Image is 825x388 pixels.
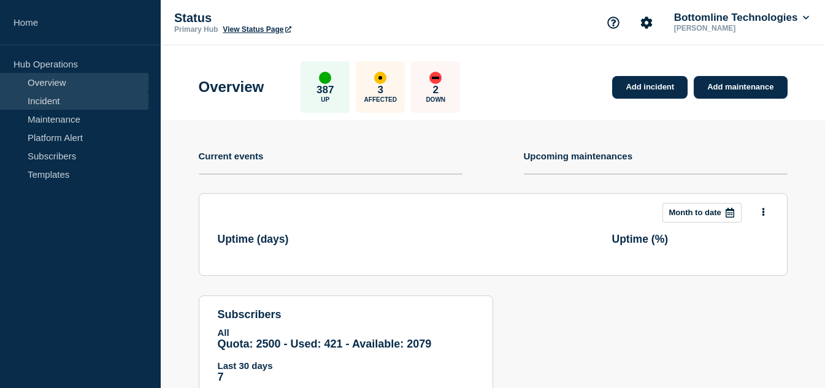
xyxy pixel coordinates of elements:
div: up [319,72,331,84]
p: [PERSON_NAME] [672,24,799,32]
h1: Overview [199,78,264,96]
button: Account settings [634,10,659,36]
p: Month to date [669,208,721,217]
p: 387 [317,84,334,96]
button: Month to date [662,203,742,223]
div: affected [374,72,386,84]
h3: Uptime ( % ) [612,233,669,246]
button: Support [601,10,626,36]
p: Status [174,11,420,25]
h3: Uptime ( days ) [218,233,289,246]
h4: subscribers [218,308,474,321]
p: All [218,327,474,338]
p: Primary Hub [174,25,218,34]
button: Bottomline Technologies [672,12,812,24]
p: 3 [378,84,383,96]
p: Last 30 days [218,360,474,371]
p: Up [321,96,329,103]
p: Affected [364,96,397,103]
p: Down [426,96,445,103]
p: 7 [218,371,474,384]
a: View Status Page [223,25,291,34]
h4: Current events [199,151,264,161]
a: Add incident [612,76,688,99]
a: Add maintenance [694,76,787,99]
p: 2 [433,84,439,96]
div: down [429,72,442,84]
span: Quota: 2500 - Used: 421 - Available: 2079 [218,338,432,350]
h4: Upcoming maintenances [524,151,633,161]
